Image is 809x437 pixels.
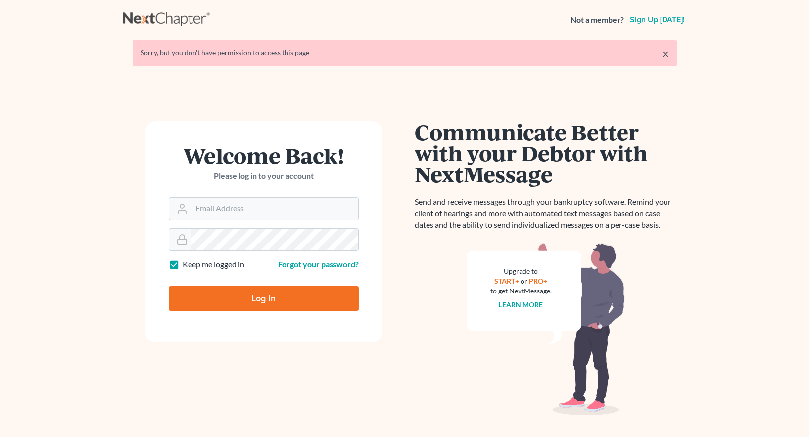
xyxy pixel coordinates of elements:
a: PRO+ [529,277,547,285]
a: START+ [494,277,519,285]
a: Forgot your password? [278,259,359,269]
h1: Communicate Better with your Debtor with NextMessage [415,121,677,185]
span: or [521,277,527,285]
img: nextmessage_bg-59042aed3d76b12b5cd301f8e5b87938c9018125f34e5fa2b7a6b67550977c72.svg [467,243,625,416]
input: Log In [169,286,359,311]
p: Send and receive messages through your bankruptcy software. Remind your client of hearings and mo... [415,196,677,231]
label: Keep me logged in [183,259,244,270]
p: Please log in to your account [169,170,359,182]
div: Sorry, but you don't have permission to access this page [141,48,669,58]
div: Upgrade to [490,266,552,276]
strong: Not a member? [571,14,624,26]
a: × [662,48,669,60]
input: Email Address [191,198,358,220]
a: Learn more [499,300,543,309]
h1: Welcome Back! [169,145,359,166]
a: Sign up [DATE]! [628,16,687,24]
div: to get NextMessage. [490,286,552,296]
